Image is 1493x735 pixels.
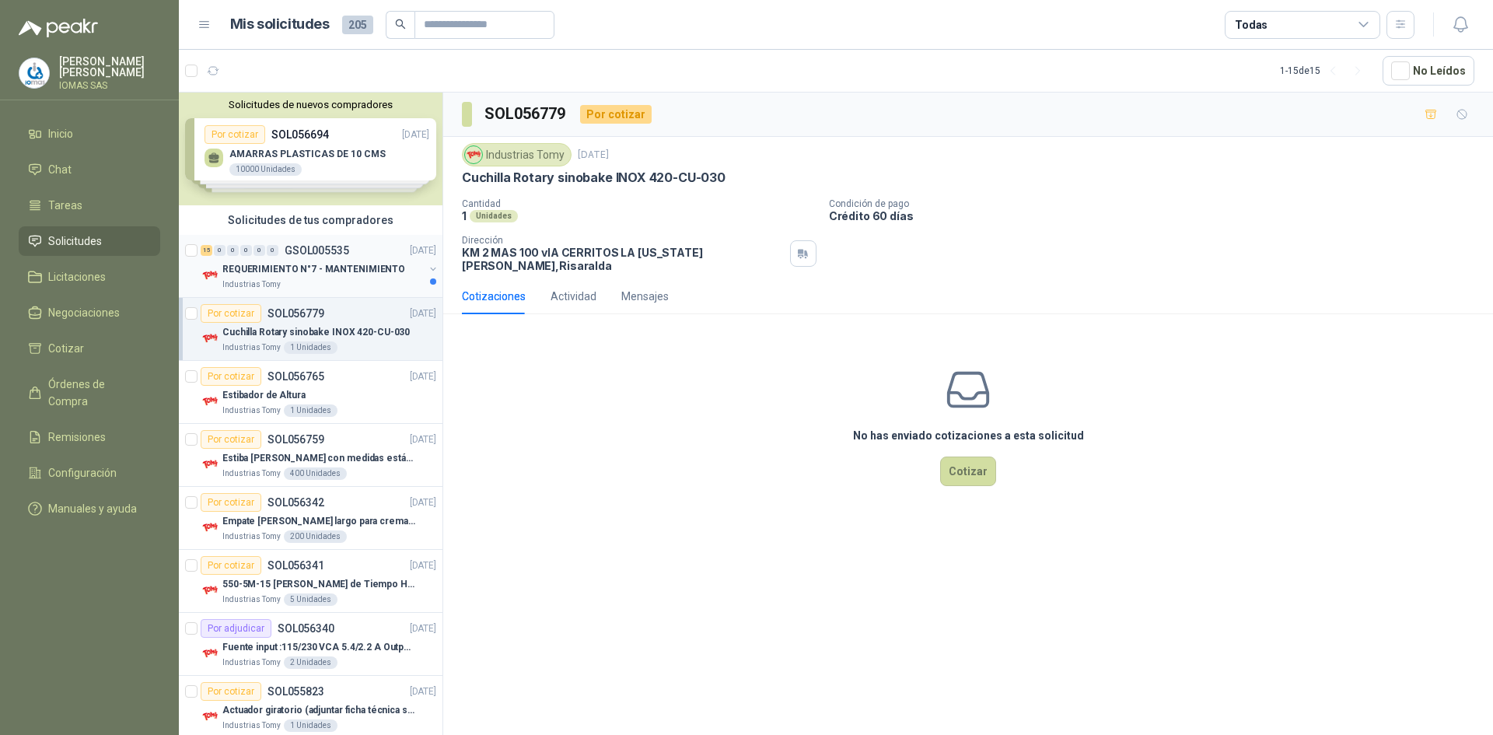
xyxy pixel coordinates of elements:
[395,19,406,30] span: search
[179,361,442,424] a: Por cotizarSOL056765[DATE] Company LogoEstibador de AlturaIndustrias Tomy1 Unidades
[201,707,219,726] img: Company Logo
[222,719,281,732] p: Industrias Tomy
[201,518,219,537] img: Company Logo
[19,19,98,37] img: Logo peakr
[179,424,442,487] a: Por cotizarSOL056759[DATE] Company LogoEstiba [PERSON_NAME] con medidas estándar 1x120x15 de alto...
[201,644,219,663] img: Company Logo
[284,719,337,732] div: 1 Unidades
[19,58,49,88] img: Company Logo
[230,13,330,36] h1: Mis solicitudes
[19,494,160,523] a: Manuales y ayuda
[19,334,160,363] a: Cotizar
[222,640,416,655] p: Fuente input :115/230 VCA 5.4/2.2 A Output: 24 VDC 10 A 47-63 Hz
[19,155,160,184] a: Chat
[267,434,324,445] p: SOL056759
[179,205,442,235] div: Solicitudes de tus compradores
[1383,56,1474,86] button: No Leídos
[621,288,669,305] div: Mensajes
[222,467,281,480] p: Industrias Tomy
[853,427,1084,444] h3: No has enviado cotizaciones a esta solicitud
[222,278,281,291] p: Industrias Tomy
[201,304,261,323] div: Por cotizar
[462,235,784,246] p: Dirección
[222,703,416,718] p: Actuador giratorio (adjuntar ficha técnica si es diferente a festo)
[267,245,278,256] div: 0
[214,245,226,256] div: 0
[19,298,160,327] a: Negociaciones
[201,682,261,701] div: Por cotizar
[940,457,996,486] button: Cotizar
[267,560,324,571] p: SOL056341
[19,262,160,292] a: Licitaciones
[19,226,160,256] a: Solicitudes
[201,556,261,575] div: Por cotizar
[410,306,436,321] p: [DATE]
[48,197,82,214] span: Tareas
[410,432,436,447] p: [DATE]
[48,500,137,517] span: Manuales y ayuda
[465,146,482,163] img: Company Logo
[222,341,281,354] p: Industrias Tomy
[59,81,160,90] p: IOMAS SAS
[179,298,442,361] a: Por cotizarSOL056779[DATE] Company LogoCuchilla Rotary sinobake INOX 420-CU-030Industrias Tomy1 U...
[222,388,306,403] p: Estibador de Altura
[462,198,816,209] p: Cantidad
[284,530,347,543] div: 200 Unidades
[48,233,102,250] span: Solicitudes
[410,369,436,384] p: [DATE]
[48,376,145,410] span: Órdenes de Compra
[48,125,73,142] span: Inicio
[462,143,572,166] div: Industrias Tomy
[179,550,442,613] a: Por cotizarSOL056341[DATE] Company Logo550-5M-15 [PERSON_NAME] de Tiempo HTD (adjuntar ficha y /o...
[284,404,337,417] div: 1 Unidades
[267,371,324,382] p: SOL056765
[462,170,726,186] p: Cuchilla Rotary sinobake INOX 420-CU-030
[222,404,281,417] p: Industrias Tomy
[48,161,72,178] span: Chat
[48,268,106,285] span: Licitaciones
[222,577,416,592] p: 550-5M-15 [PERSON_NAME] de Tiempo HTD (adjuntar ficha y /o imagenes)
[410,684,436,699] p: [DATE]
[222,451,416,466] p: Estiba [PERSON_NAME] con medidas estándar 1x120x15 de alto
[278,623,334,634] p: SOL056340
[19,458,160,488] a: Configuración
[240,245,252,256] div: 0
[59,56,160,78] p: [PERSON_NAME] [PERSON_NAME]
[19,422,160,452] a: Remisiones
[201,329,219,348] img: Company Logo
[201,619,271,638] div: Por adjudicar
[201,392,219,411] img: Company Logo
[580,105,652,124] div: Por cotizar
[179,93,442,205] div: Solicitudes de nuevos compradoresPor cotizarSOL056694[DATE] AMARRAS PLASTICAS DE 10 CMS10000 Unid...
[462,246,784,272] p: KM 2 MAS 100 vIA CERRITOS LA [US_STATE] [PERSON_NAME] , Risaralda
[222,262,405,277] p: REQUERIMIENTO N°7 - MANTENIMIENTO
[201,241,439,291] a: 15 0 0 0 0 0 GSOL005535[DATE] Company LogoREQUERIMIENTO N°7 - MANTENIMIENTOIndustrias Tomy
[551,288,596,305] div: Actividad
[1235,16,1267,33] div: Todas
[201,367,261,386] div: Por cotizar
[222,530,281,543] p: Industrias Tomy
[253,245,265,256] div: 0
[179,613,442,676] a: Por adjudicarSOL056340[DATE] Company LogoFuente input :115/230 VCA 5.4/2.2 A Output: 24 VDC 10 A ...
[48,340,84,357] span: Cotizar
[267,308,324,319] p: SOL056779
[185,99,436,110] button: Solicitudes de nuevos compradores
[829,209,1487,222] p: Crédito 60 días
[470,210,518,222] div: Unidades
[284,467,347,480] div: 400 Unidades
[484,102,568,126] h3: SOL056779
[19,119,160,149] a: Inicio
[284,593,337,606] div: 5 Unidades
[48,429,106,446] span: Remisiones
[462,288,526,305] div: Cotizaciones
[48,464,117,481] span: Configuración
[410,558,436,573] p: [DATE]
[284,341,337,354] div: 1 Unidades
[201,581,219,600] img: Company Logo
[410,243,436,258] p: [DATE]
[829,198,1487,209] p: Condición de pago
[201,430,261,449] div: Por cotizar
[578,148,609,163] p: [DATE]
[201,245,212,256] div: 15
[267,497,324,508] p: SOL056342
